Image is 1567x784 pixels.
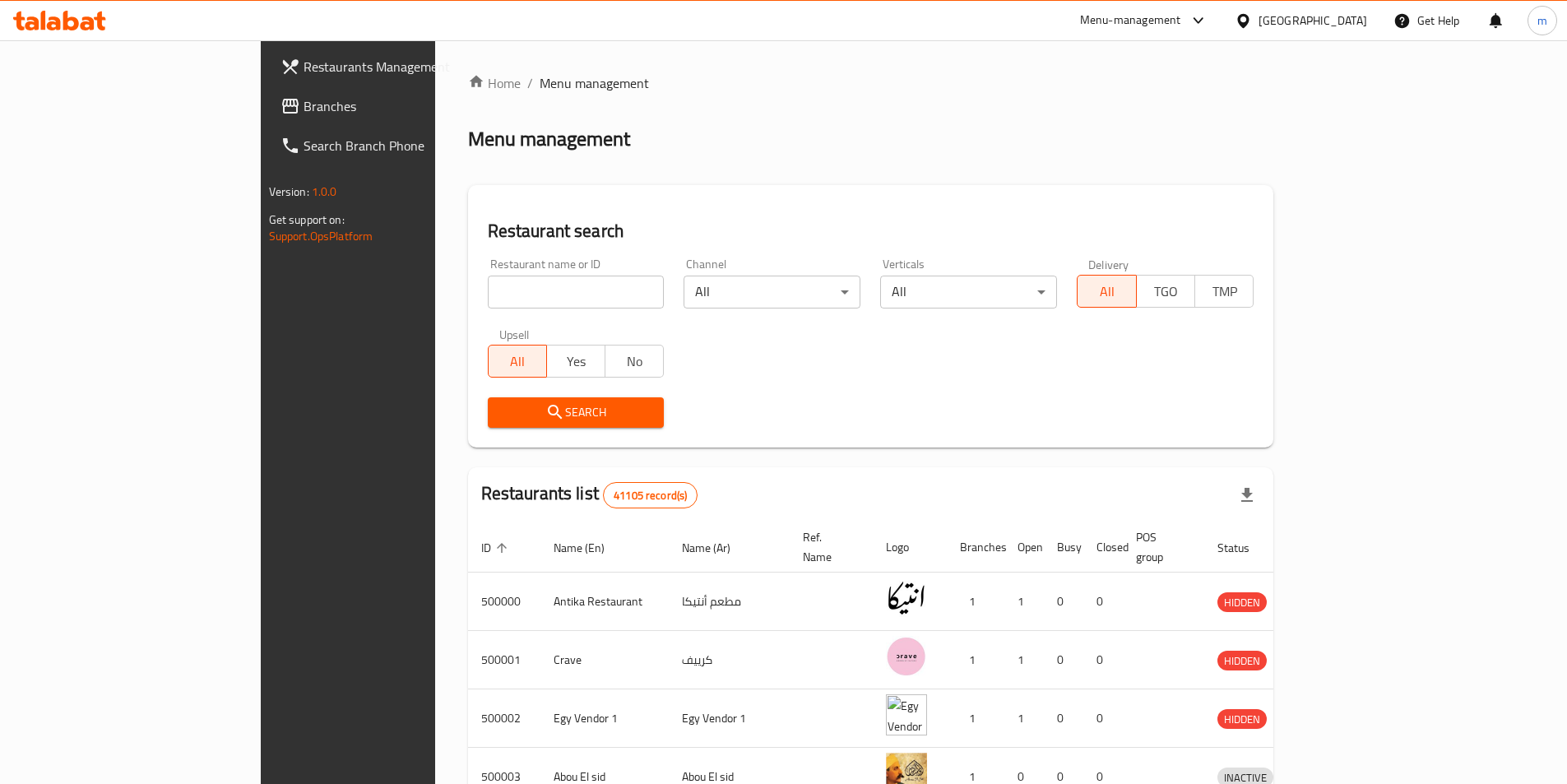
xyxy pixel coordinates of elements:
[1004,522,1044,573] th: Open
[605,345,664,378] button: No
[546,345,605,378] button: Yes
[1004,573,1044,631] td: 1
[1044,689,1083,748] td: 0
[554,350,599,373] span: Yes
[1136,275,1195,308] button: TGO
[1143,280,1189,304] span: TGO
[488,276,665,308] input: Search for restaurant name or ID..
[540,73,649,93] span: Menu management
[554,538,626,558] span: Name (En)
[267,126,522,165] a: Search Branch Phone
[267,86,522,126] a: Branches
[1004,689,1044,748] td: 1
[1217,652,1267,670] span: HIDDEN
[1083,689,1123,748] td: 0
[947,631,1004,689] td: 1
[684,276,860,308] div: All
[803,527,853,567] span: Ref. Name
[1217,709,1267,729] div: HIDDEN
[1217,593,1267,612] span: HIDDEN
[1227,476,1267,515] div: Export file
[947,689,1004,748] td: 1
[886,694,927,735] img: Egy Vendor 1
[540,689,669,748] td: Egy Vendor 1
[1202,280,1247,304] span: TMP
[495,350,540,373] span: All
[880,276,1057,308] div: All
[1088,258,1129,270] label: Delivery
[312,181,337,202] span: 1.0.0
[267,47,522,86] a: Restaurants Management
[669,573,790,631] td: مطعم أنتيكا
[1136,527,1185,567] span: POS group
[947,573,1004,631] td: 1
[1194,275,1254,308] button: TMP
[488,397,665,428] button: Search
[1217,651,1267,670] div: HIDDEN
[612,350,657,373] span: No
[468,126,630,152] h2: Menu management
[269,181,309,202] span: Version:
[304,96,509,116] span: Branches
[1080,11,1181,30] div: Menu-management
[481,538,512,558] span: ID
[1083,631,1123,689] td: 0
[1217,538,1271,558] span: Status
[499,328,530,340] label: Upsell
[1004,631,1044,689] td: 1
[1537,12,1547,30] span: m
[682,538,752,558] span: Name (Ar)
[1217,710,1267,729] span: HIDDEN
[886,578,927,619] img: Antika Restaurant
[1259,12,1367,30] div: [GEOGRAPHIC_DATA]
[873,522,947,573] th: Logo
[269,209,345,230] span: Get support on:
[501,402,651,423] span: Search
[603,482,698,508] div: Total records count
[269,225,373,247] a: Support.OpsPlatform
[304,57,509,77] span: Restaurants Management
[488,219,1254,244] h2: Restaurant search
[604,488,697,503] span: 41105 record(s)
[947,522,1004,573] th: Branches
[488,345,547,378] button: All
[1217,592,1267,612] div: HIDDEN
[1044,573,1083,631] td: 0
[1083,573,1123,631] td: 0
[1044,631,1083,689] td: 0
[669,631,790,689] td: كرييف
[1084,280,1129,304] span: All
[468,73,1274,93] nav: breadcrumb
[527,73,533,93] li: /
[669,689,790,748] td: Egy Vendor 1
[1044,522,1083,573] th: Busy
[1077,275,1136,308] button: All
[481,481,698,508] h2: Restaurants list
[1083,522,1123,573] th: Closed
[886,636,927,677] img: Crave
[540,573,669,631] td: Antika Restaurant
[540,631,669,689] td: Crave
[304,136,509,155] span: Search Branch Phone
